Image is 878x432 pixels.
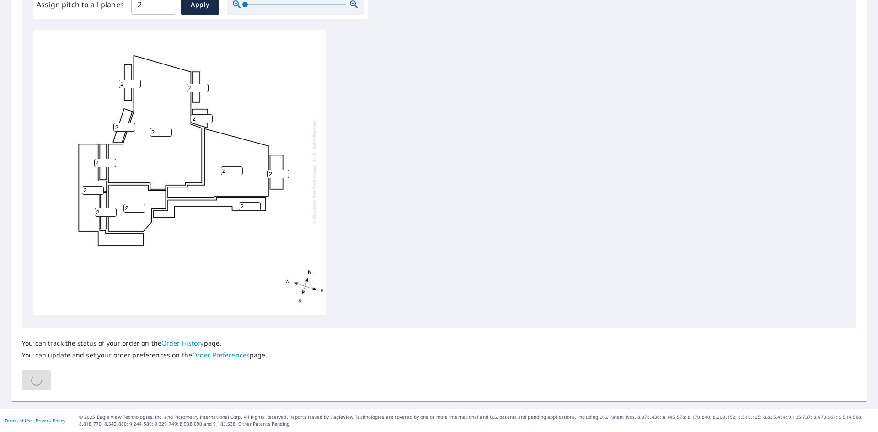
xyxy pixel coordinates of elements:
[192,351,250,359] a: Order Preferences
[5,418,65,423] p: |
[36,417,65,424] a: Privacy Policy
[79,414,873,427] p: © 2025 Eagle View Technologies, Inc. and Pictometry International Corp. All Rights Reserved. Repo...
[161,339,204,347] a: Order History
[22,351,268,359] p: You can update and set your order preferences on the page.
[22,339,268,347] p: You can track the status of your order on the page.
[5,417,33,424] a: Terms of Use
